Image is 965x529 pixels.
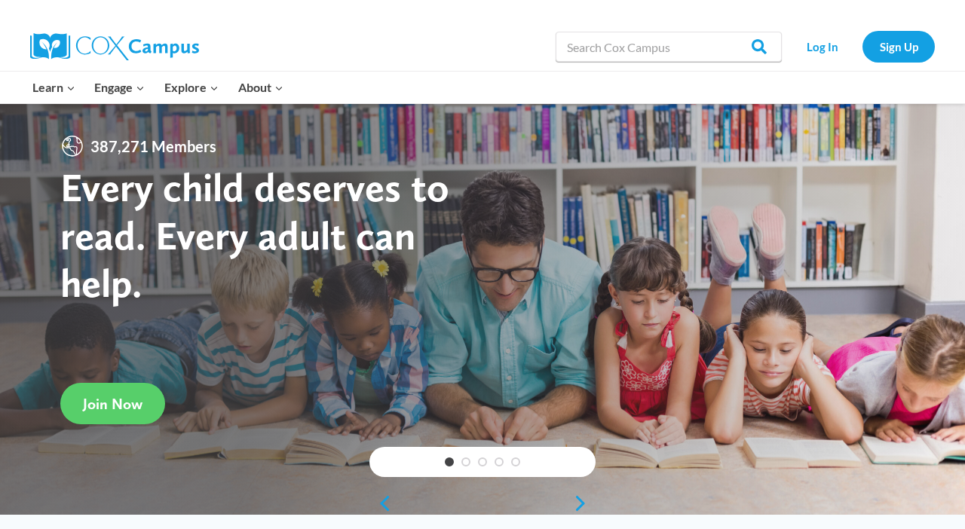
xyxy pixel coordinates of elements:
[84,134,222,158] span: 387,271 Members
[60,163,449,307] strong: Every child deserves to read. Every adult can help.
[60,383,165,424] a: Join Now
[23,72,293,103] nav: Primary Navigation
[556,32,782,62] input: Search Cox Campus
[573,494,596,512] a: next
[461,457,470,466] a: 2
[369,488,596,518] div: content slider buttons
[511,457,520,466] a: 5
[495,457,504,466] a: 4
[478,457,487,466] a: 3
[238,78,283,97] span: About
[789,31,935,62] nav: Secondary Navigation
[445,457,454,466] a: 1
[30,33,199,60] img: Cox Campus
[164,78,219,97] span: Explore
[369,494,392,512] a: previous
[83,395,142,413] span: Join Now
[32,78,75,97] span: Learn
[862,31,935,62] a: Sign Up
[94,78,145,97] span: Engage
[789,31,855,62] a: Log In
